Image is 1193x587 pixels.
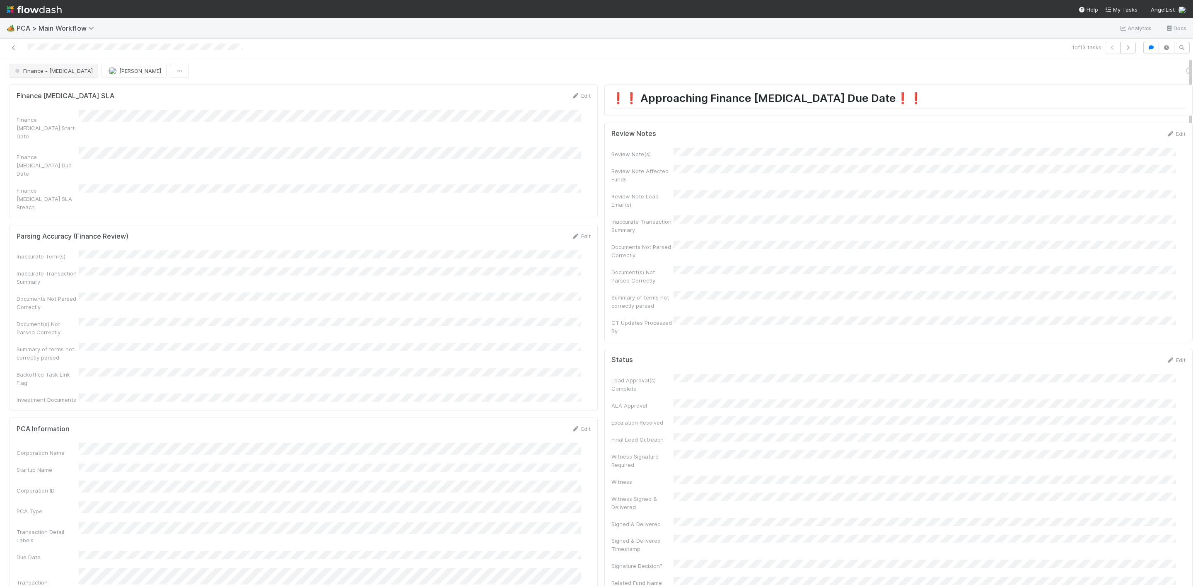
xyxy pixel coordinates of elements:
[119,68,161,74] span: [PERSON_NAME]
[611,376,674,393] div: Lead Approval(s) Complete
[611,520,674,528] div: Signed & Delivered
[611,192,674,209] div: Review Note Lead Email(s)
[17,295,79,311] div: Documents Not Parsed Correctly
[571,233,591,239] a: Edit
[17,553,79,561] div: Due Date
[17,449,79,457] div: Corporation Name
[13,68,93,74] span: Finance - [MEDICAL_DATA]
[611,579,674,587] div: Related Fund Name
[1165,23,1186,33] a: Docs
[611,167,674,184] div: Review Note Affected Funds
[1166,357,1186,363] a: Edit
[1151,6,1175,13] span: AngelList
[611,435,674,444] div: Final Lead Outreach
[571,425,591,432] a: Edit
[1178,6,1186,14] img: avatar_d7f67417-030a-43ce-a3ce-a315a3ccfd08.png
[1105,6,1137,13] span: My Tasks
[1078,5,1098,14] div: Help
[611,562,674,570] div: Signature Decision?
[611,401,674,410] div: ALA Approval
[611,243,674,259] div: Documents Not Parsed Correctly
[17,425,70,433] h5: PCA Information
[611,452,674,469] div: Witness Signature Required
[17,507,79,515] div: PCA Type
[611,217,674,234] div: Inaccurate Transaction Summary
[17,116,79,140] div: Finance [MEDICAL_DATA] Start Date
[17,466,79,474] div: Startup Name
[611,130,656,138] h5: Review Notes
[611,536,674,553] div: Signed & Delivered Timestamp
[101,64,167,78] button: [PERSON_NAME]
[17,320,79,336] div: Document(s) Not Parsed Correctly
[571,92,591,99] a: Edit
[17,232,128,241] h5: Parsing Accuracy (Finance Review)
[1072,43,1101,51] span: 1 of 13 tasks
[7,2,62,17] img: logo-inverted-e16ddd16eac7371096b0.svg
[1166,130,1186,137] a: Edit
[611,293,674,310] div: Summary of terms not correctly parsed
[7,24,15,31] span: 🏕️
[17,370,79,387] div: Backoffice Task Link Flag
[611,356,633,364] h5: Status
[611,418,674,427] div: Escalation Resolved
[10,64,98,78] button: Finance - [MEDICAL_DATA]
[17,153,79,178] div: Finance [MEDICAL_DATA] Due Date
[611,495,674,511] div: Witness Signed & Delivered
[17,252,79,261] div: Inaccurate Term(s)
[17,24,98,32] span: PCA > Main Workflow
[1119,23,1152,33] a: Analytics
[611,478,674,486] div: Witness
[1105,5,1137,14] a: My Tasks
[109,67,117,75] img: avatar_d7f67417-030a-43ce-a3ce-a315a3ccfd08.png
[611,268,674,285] div: Document(s) Not Parsed Correctly
[611,150,674,158] div: Review Note(s)
[17,345,79,362] div: Summary of terms not correctly parsed
[17,92,114,100] h5: Finance [MEDICAL_DATA] SLA
[17,396,79,404] div: Investment Documents
[17,269,79,286] div: Inaccurate Transaction Summary
[611,319,674,335] div: CT Updates Processed By
[17,528,79,544] div: Transaction Detail Labels
[611,92,1186,109] h1: ❗️❗️ Approaching Finance [MEDICAL_DATA] Due Date❗️❗️
[17,186,79,211] div: Finance [MEDICAL_DATA] SLA Breach
[17,486,79,495] div: Corporation ID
